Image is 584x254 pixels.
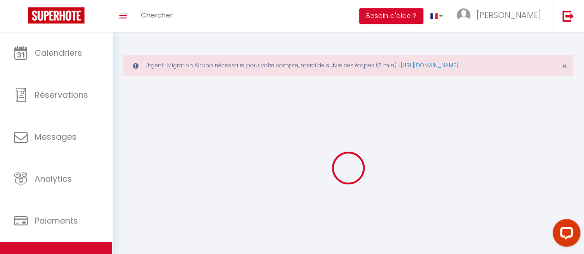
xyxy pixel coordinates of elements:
span: [PERSON_NAME] [476,9,541,21]
span: Réservations [35,89,88,100]
img: Super Booking [28,7,84,24]
span: Analytics [35,173,72,184]
span: Calendriers [35,47,82,59]
div: Urgent : Migration Airbnb nécessaire pour votre compte, merci de suivre ces étapes (5 min) - [123,55,573,76]
button: Close [562,62,567,71]
img: logout [562,10,574,22]
a: [URL][DOMAIN_NAME] [401,61,458,69]
span: Chercher [141,10,173,20]
button: Besoin d'aide ? [359,8,423,24]
iframe: LiveChat chat widget [545,215,584,254]
span: Messages [35,131,77,142]
span: Paiements [35,215,78,226]
span: × [562,60,567,72]
img: ... [457,8,470,22]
